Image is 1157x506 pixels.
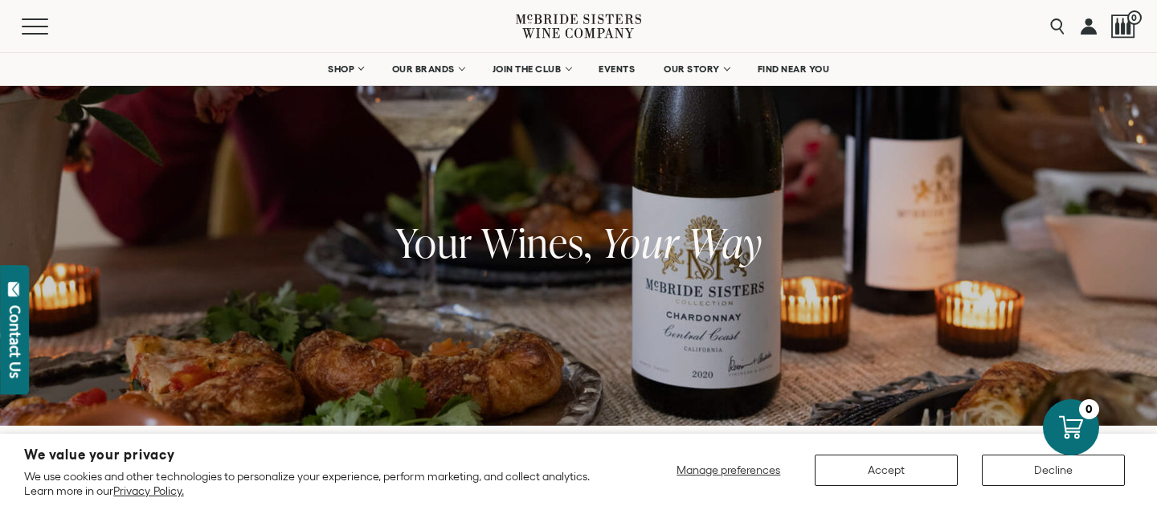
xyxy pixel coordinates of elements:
span: EVENTS [599,63,635,75]
span: OUR BRANDS [392,63,455,75]
a: SHOP [317,53,374,85]
span: Wines, [481,214,592,270]
div: 0 [1079,399,1099,419]
button: Mobile Menu Trigger [22,18,80,35]
a: JOIN THE CLUB [482,53,581,85]
button: Decline [982,455,1125,486]
span: Manage preferences [677,463,780,476]
span: Your [601,214,679,270]
div: Contact Us [7,305,23,378]
span: 0 [1127,10,1142,25]
span: FIND NEAR YOU [758,63,830,75]
h2: We value your privacy [24,448,611,462]
span: SHOP [328,63,355,75]
span: Way [688,214,762,270]
a: OUR BRANDS [382,53,474,85]
button: Accept [815,455,958,486]
a: Privacy Policy. [113,484,183,497]
p: We use cookies and other technologies to personalize your experience, perform marketing, and coll... [24,469,611,498]
span: OUR STORY [664,63,720,75]
a: OUR STORY [653,53,739,85]
a: FIND NEAR YOU [747,53,840,85]
a: EVENTS [588,53,645,85]
span: JOIN THE CLUB [493,63,562,75]
button: Manage preferences [667,455,791,486]
span: Your [395,214,472,270]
